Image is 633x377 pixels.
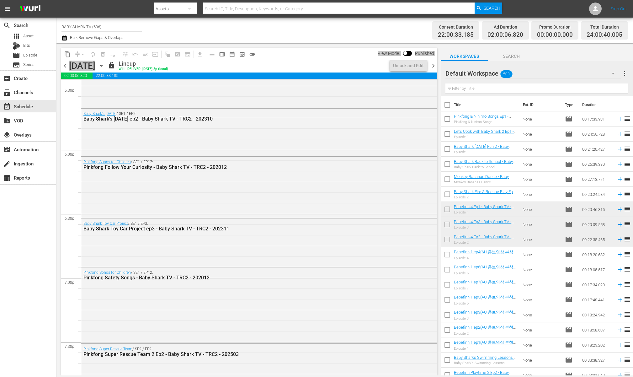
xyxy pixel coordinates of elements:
[624,205,631,213] span: reorder
[624,311,631,318] span: reorder
[520,172,562,187] td: None
[13,51,20,59] span: Episode
[454,165,517,169] div: Baby Shark Back to School
[3,174,11,182] span: Reports
[390,60,427,71] button: Unlock and Edit
[624,130,631,137] span: reorder
[375,51,403,56] span: View Mode:
[454,129,516,138] a: Let’s Cook with Baby Shark 2 Ep1 - Baby Shark TV - TRC2 - 202508
[617,266,624,273] svg: Add to Schedule
[454,96,519,114] th: Title
[624,250,631,258] span: reorder
[83,111,116,116] a: Baby Shark's [DATE]
[624,190,631,198] span: reorder
[3,146,11,153] span: Automation
[520,322,562,337] td: None
[565,356,572,364] span: Episode
[624,235,631,243] span: reorder
[454,271,517,275] div: Episode 6
[520,353,562,368] td: None
[617,206,624,213] svg: Add to Schedule
[520,202,562,217] td: None
[611,6,627,11] a: Sign Out
[3,89,11,96] span: Channels
[520,262,562,277] td: None
[61,62,69,70] span: chevron_left
[617,236,624,243] svg: Add to Schedule
[580,111,614,127] td: 00:17:33.931
[624,326,631,333] span: reorder
[454,225,517,229] div: Episode 3
[624,341,631,348] span: reorder
[83,164,400,170] div: Pinkfong Follow Your Curiosity - Baby Shark TV - TRC2 - 202012
[520,247,562,262] td: None
[488,52,535,60] span: Search
[565,115,572,123] span: movie
[441,52,488,60] span: Workspaces
[580,157,614,172] td: 00:26:39.330
[580,262,614,277] td: 00:18:05.517
[565,191,572,198] span: Episode
[3,22,11,29] span: Search
[454,265,517,275] a: Bebefinn 1 ep6(AU 홍보영상 부착본) - Baby Shark TV - TRC2 - 202508
[520,111,562,127] td: None
[64,51,71,57] span: content_copy
[624,281,631,288] span: reorder
[438,31,474,39] span: 22:00:33.185
[580,277,614,292] td: 00:17:34.020
[69,35,124,40] span: Bulk Remove Gaps & Overlaps
[454,280,517,290] a: Bebefinn 1 ep7(AU 홍보영상 부착본) - Baby Shark TV - TRC2 - 202508
[83,221,128,226] a: Baby Shark Toy Car Project
[4,5,11,13] span: menu
[587,31,622,39] span: 24:00:40.005
[520,187,562,202] td: None
[454,195,517,199] div: Episode 2
[454,316,517,320] div: Episode 3
[487,31,523,39] span: 02:00:06.820
[454,135,517,139] div: Episode 1
[454,234,514,244] a: Bebefinn 4 Ep2 - Baby Shark TV - TRC2 - 202508
[580,232,614,247] td: 00:22:38.465
[580,142,614,157] td: 00:21:20.427
[520,127,562,142] td: None
[454,331,517,336] div: Episode 2
[624,266,631,273] span: reorder
[229,51,235,57] span: date_range_outlined
[23,52,37,58] span: Episode
[520,292,562,307] td: None
[624,115,631,122] span: reorder
[454,361,517,365] div: Baby Shark's Swimming Lessons
[454,150,517,154] div: Episode 1
[454,210,517,214] div: Episode 1
[587,23,622,31] div: Total Duration
[487,23,523,31] div: Ad Duration
[454,340,517,350] a: Bebefinn 1 ep1(AU 홍보영상 부착본) - Baby Shark TV - TRC2 - 202508
[580,292,614,307] td: 00:17:48.441
[219,51,225,57] span: calendar_view_week_outlined
[61,73,93,79] span: 02:00:06.820
[83,160,400,170] div: / SE1 / EP17:
[537,31,573,39] span: 00:00:00.000
[454,204,514,214] a: Bebefinn 4 Ep1 - Baby Shark TV - TRC2 - 202508
[454,256,517,260] div: Episode 4
[520,307,562,322] td: None
[580,127,614,142] td: 00:24:56.728
[454,174,511,184] a: Monkey Bananas Dance - Baby Shark TV - TRC2 - 202508
[3,117,11,125] span: VOD
[429,62,437,70] span: chevron_right
[580,172,614,187] td: 00:27:13.771
[15,2,45,16] img: ans4CAIJ8jUAAAAAAAAAAAAAAAAAAAAAAAAgQb4GAAAAAAAAAAAAAAAAAAAAAAAAJMjXAAAAAAAAAAAAAAAAAAAAAAAAgAT5G...
[83,111,400,122] div: / SE1 / EP2:
[580,247,614,262] td: 00:18:20.632
[454,219,514,229] a: Bebefinn 4 Ep3 - Baby Shark TV - TRC2 - 202508
[565,175,572,183] span: movie
[624,145,631,153] span: reorder
[69,61,95,71] div: [DATE]
[83,160,131,164] a: Pinkfong Songs for Children
[454,180,517,184] div: Monkey Bananas Dance
[454,325,517,335] a: Bebefinn 1 ep2(AU 홍보영상 부착본) - Baby Shark TV - TRC2 - 202508
[3,160,11,168] span: Ingestion
[565,206,572,213] span: movie
[454,240,517,245] div: Episode 2
[454,120,517,124] div: Pinkfong & Ninimo Songs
